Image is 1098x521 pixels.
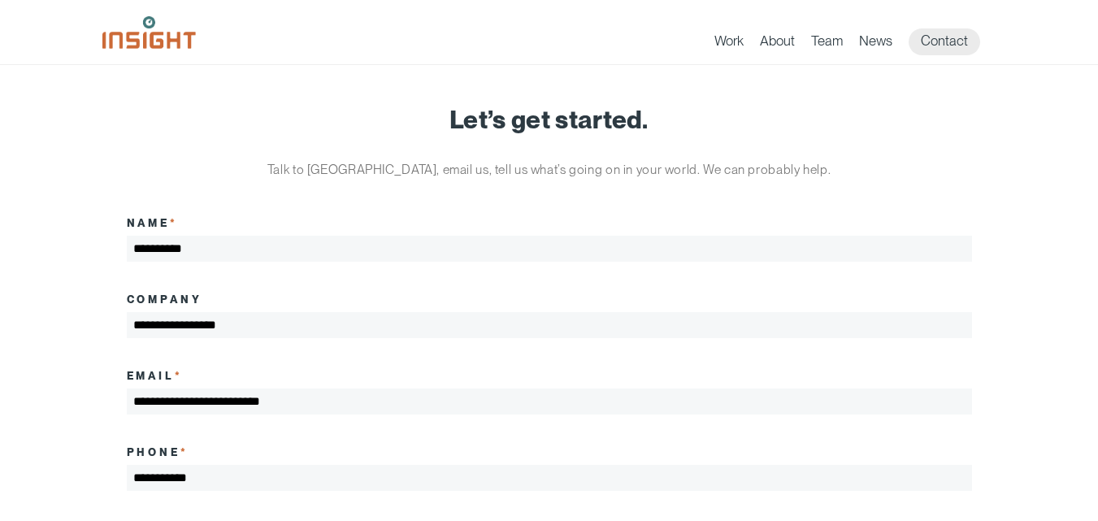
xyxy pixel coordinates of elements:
[127,369,184,382] label: Email
[714,28,996,55] nav: primary navigation menu
[127,445,189,458] label: Phone
[760,33,795,55] a: About
[714,33,744,55] a: Work
[102,16,196,49] img: Insight Marketing Design
[245,158,854,182] p: Talk to [GEOGRAPHIC_DATA], email us, tell us what’s going on in your world. We can probably help.
[909,28,980,55] a: Contact
[127,106,972,133] h1: Let’s get started.
[127,293,203,306] label: Company
[127,216,179,229] label: Name
[859,33,892,55] a: News
[811,33,843,55] a: Team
